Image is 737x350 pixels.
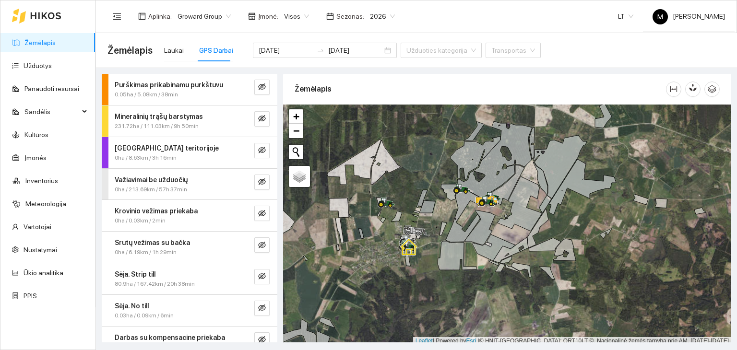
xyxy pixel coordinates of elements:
button: Initiate a new search [289,145,303,159]
div: GPS Darbai [199,45,233,56]
button: menu-fold [107,7,127,26]
span: | [478,338,479,344]
span: [PERSON_NAME] [653,12,725,20]
span: 80.9ha / 167.42km / 20h 38min [115,280,195,289]
div: Sėja. Strip till80.9ha / 167.42km / 20h 38mineye-invisible [102,263,277,294]
div: Krovinio vežimas priekaba0ha / 0.03km / 2mineye-invisible [102,200,277,231]
div: [GEOGRAPHIC_DATA] teritorijoje0ha / 8.63km / 3h 16mineye-invisible [102,137,277,168]
a: Vartotojai [24,223,51,231]
button: eye-invisible [254,143,270,158]
strong: Krovinio vežimas priekaba [115,207,198,215]
span: Visos [284,9,309,23]
button: eye-invisible [254,111,270,127]
a: Įmonės [24,154,47,162]
button: eye-invisible [254,206,270,221]
button: eye-invisible [254,301,270,316]
span: eye-invisible [258,83,266,92]
div: Žemėlapis [295,75,666,103]
span: eye-invisible [258,304,266,313]
span: calendar [326,12,334,20]
strong: [GEOGRAPHIC_DATA] teritorijoje [115,144,219,152]
a: Žemėlapis [24,39,56,47]
span: 0ha / 6.19km / 1h 29min [115,248,177,257]
a: Kultūros [24,131,48,139]
span: 0ha / 8.63km / 3h 16min [115,153,177,163]
a: PPIS [24,292,37,300]
a: Ūkio analitika [24,269,63,277]
span: 231.72ha / 111.03km / 9h 50min [115,122,199,131]
span: LT [618,9,633,23]
input: Pabaigos data [328,45,382,56]
button: eye-invisible [254,332,270,348]
span: Groward Group [178,9,231,23]
div: Srutų vežimas su bačka0ha / 6.19km / 1h 29mineye-invisible [102,232,277,263]
div: Laukai [164,45,184,56]
a: Panaudoti resursai [24,85,79,93]
a: Meteorologija [25,200,66,208]
span: eye-invisible [258,210,266,219]
span: layout [138,12,146,20]
span: eye-invisible [258,241,266,250]
div: Sėja. No till0.03ha / 0.09km / 6mineye-invisible [102,295,277,326]
span: swap-right [317,47,324,54]
span: column-width [666,85,681,93]
span: eye-invisible [258,146,266,155]
span: eye-invisible [258,178,266,187]
a: Esri [466,338,476,344]
span: Sezonas : [336,11,364,22]
span: Aplinka : [148,11,172,22]
span: 0.05ha / 5.08km / 38min [115,90,178,99]
a: Inventorius [25,177,58,185]
span: menu-fold [113,12,121,21]
span: 0ha / 0.03km / 2min [115,216,166,225]
strong: Važiavimai be užduočių [115,176,188,184]
div: Mineralinių trąšų barstymas231.72ha / 111.03km / 9h 50mineye-invisible [102,105,277,137]
span: 2026 [370,9,395,23]
span: M [657,9,663,24]
span: − [293,125,299,137]
a: Užduotys [24,62,52,70]
span: eye-invisible [258,336,266,345]
span: 0ha / 213.69km / 57h 37min [115,185,187,194]
span: Žemėlapis [107,43,153,58]
button: eye-invisible [254,237,270,253]
strong: Sėja. No till [115,302,149,310]
span: Sandėlis [24,102,79,121]
strong: Purškimas prikabinamu purkštuvu [115,81,223,89]
strong: Srutų vežimas su bačka [115,239,190,246]
span: Įmonė : [258,11,278,22]
a: Zoom in [289,109,303,124]
strong: Sėja. Strip till [115,270,155,278]
div: | Powered by © HNIT-[GEOGRAPHIC_DATA]; ORT10LT ©, Nacionalinė žemės tarnyba prie AM, [DATE]-[DATE] [413,337,731,345]
button: column-width [666,82,681,97]
a: Nustatymai [24,246,57,254]
span: 0.03ha / 0.09km / 6min [115,311,174,320]
span: shop [248,12,256,20]
button: eye-invisible [254,269,270,284]
a: Zoom out [289,124,303,138]
span: to [317,47,324,54]
span: eye-invisible [258,272,266,281]
a: Layers [289,166,310,187]
div: Purškimas prikabinamu purkštuvu0.05ha / 5.08km / 38mineye-invisible [102,74,277,105]
div: Važiavimai be užduočių0ha / 213.69km / 57h 37mineye-invisible [102,169,277,200]
input: Pradžios data [259,45,313,56]
span: + [293,110,299,122]
span: eye-invisible [258,115,266,124]
strong: Mineralinių trąšų barstymas [115,113,203,120]
a: Leaflet [416,338,433,344]
strong: Darbas su kompensacine priekaba [115,334,225,341]
button: eye-invisible [254,175,270,190]
button: eye-invisible [254,80,270,95]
